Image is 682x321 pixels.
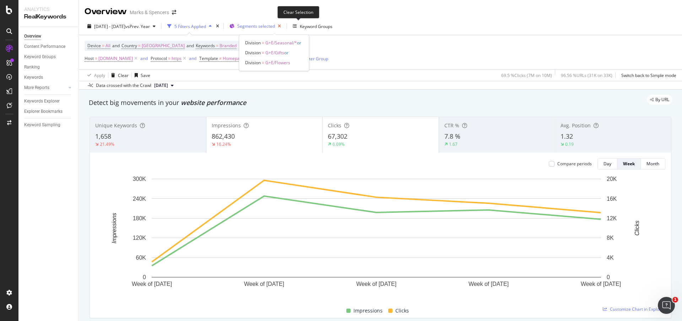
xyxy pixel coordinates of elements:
[133,215,146,221] text: 180K
[449,141,458,147] div: 1.67
[610,306,665,312] span: Customize Chart in Explorer
[112,43,120,49] span: and
[189,55,196,62] button: and
[24,63,74,71] a: Ranking
[617,158,641,170] button: Week
[174,23,206,29] div: 5 Filters Applied
[24,98,74,105] a: Keywords Explorer
[24,43,65,50] div: Content Performance
[151,81,177,90] button: [DATE]
[154,82,168,89] span: 2025 Aug. 16th
[24,6,73,13] div: Analytics
[85,6,127,18] div: Overview
[265,60,290,66] span: G+E/Flowers
[95,122,137,129] span: Unique Keywords
[24,98,60,105] div: Keywords Explorer
[647,95,672,105] div: legacy label
[24,84,49,92] div: More Reports
[444,122,459,129] span: CTR %
[265,40,297,46] span: G+E/Seasonal/*
[141,72,150,78] div: Save
[24,121,74,129] a: Keyword Sampling
[85,21,158,32] button: [DATE] - [DATE]vsPrev. Year
[140,55,148,61] div: and
[328,122,341,129] span: Clicks
[216,141,231,147] div: 16.24%
[297,40,301,46] span: or
[100,141,114,147] div: 21.49%
[618,70,676,81] button: Switch back to Simple mode
[132,281,172,287] text: Week of [DATE]
[186,43,194,49] span: and
[24,74,43,81] div: Keywords
[561,72,612,78] div: 96.56 % URLs ( 31K on 33K )
[196,43,215,49] span: Keywords
[24,84,66,92] a: More Reports
[245,50,261,56] span: Division
[227,21,284,32] button: Segments selected
[108,70,129,81] button: Clear
[672,297,678,303] span: 1
[140,55,148,62] button: and
[245,60,261,66] span: Division
[24,74,74,81] a: Keywords
[332,141,345,147] div: 6.69%
[300,23,332,29] div: Keyword Groups
[24,53,74,61] a: Keyword Groups
[265,50,284,56] span: G+E/Gifts
[277,6,319,18] div: Clear Selection
[607,176,617,182] text: 20K
[125,23,150,29] span: vs Prev. Year
[603,161,611,167] div: Day
[565,141,574,147] div: 0.19
[172,54,182,63] span: https
[607,255,614,261] text: 4K
[607,235,614,241] text: 8K
[356,281,396,287] text: Week of [DATE]
[96,175,657,298] svg: A chart.
[94,72,105,78] div: Apply
[237,23,275,29] span: Segments selected
[245,40,261,46] span: Division
[105,41,110,51] span: All
[142,41,185,51] span: [GEOGRAPHIC_DATA]
[328,132,347,140] span: 67,302
[469,281,509,287] text: Week of [DATE]
[212,122,241,129] span: Impressions
[118,72,129,78] div: Clear
[143,274,146,280] text: 0
[607,215,617,221] text: 12K
[212,132,235,140] span: 862,430
[353,306,383,315] span: Impressions
[121,43,137,49] span: Country
[296,56,328,62] div: Add Filter Group
[95,132,111,140] span: 1,658
[172,10,176,15] div: arrow-right-arrow-left
[133,195,146,201] text: 240K
[130,9,169,16] div: Marks & Spencers
[151,55,167,61] span: Protocol
[444,132,460,140] span: 7.8 %
[168,55,170,61] span: =
[603,306,665,312] a: Customize Chart in Explorer
[133,176,146,182] text: 300K
[24,43,74,50] a: Content Performance
[85,70,105,81] button: Apply
[219,55,222,61] span: ≠
[634,221,640,236] text: Clicks
[95,55,97,61] span: =
[98,54,133,63] span: [DOMAIN_NAME]
[561,122,591,129] span: Avg. Position
[501,72,552,78] div: 69.5 % Clicks ( 7M on 10M )
[284,50,288,56] span: or
[215,23,221,30] div: times
[621,72,676,78] div: Switch back to Simple mode
[655,98,669,102] span: By URL
[641,158,665,170] button: Month
[557,161,592,167] div: Compare periods
[133,235,146,241] text: 120K
[96,82,151,89] div: Data crossed with the Crawl
[216,43,218,49] span: =
[262,40,264,46] span: =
